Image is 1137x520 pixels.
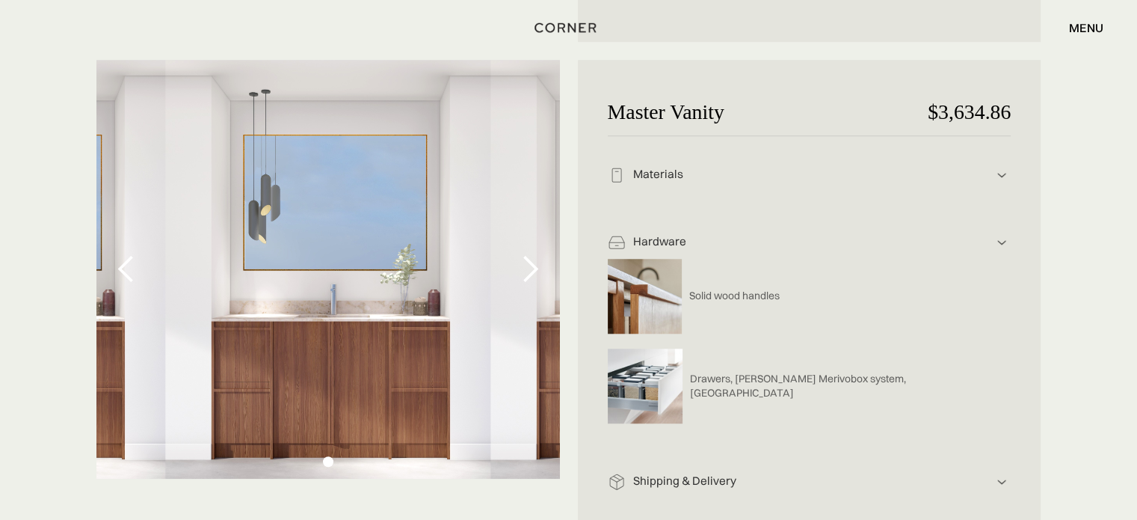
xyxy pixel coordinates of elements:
[96,60,156,479] div: previous slide
[689,289,780,303] p: Solid wood handles
[1069,22,1103,34] div: menu
[690,372,1011,400] p: Drawers, [PERSON_NAME] Merivobox system, [GEOGRAPHIC_DATA]
[500,60,560,479] div: next slide
[96,60,560,479] div: 1 of 1
[96,60,560,479] div: carousel
[876,90,1011,135] p: $3,634.86
[626,234,993,250] div: Hardware
[529,18,607,37] a: home
[626,474,993,489] div: Shipping & Delivery
[608,90,877,135] p: Master Vanity
[1054,15,1103,40] div: menu
[323,456,333,467] div: Show slide 1 of 1
[626,167,993,183] div: Materials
